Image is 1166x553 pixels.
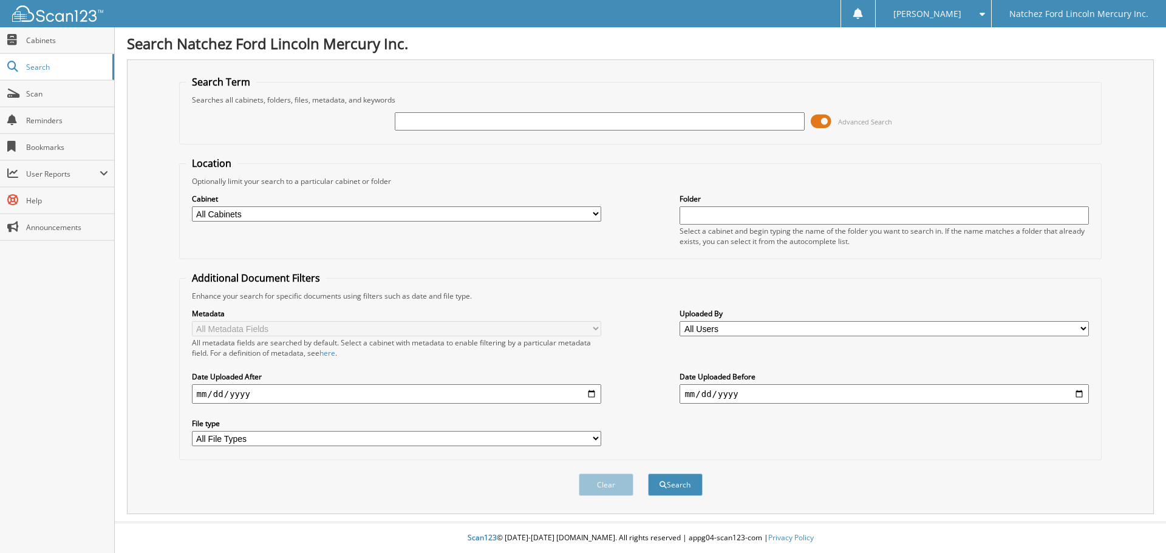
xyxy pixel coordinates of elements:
span: [PERSON_NAME] [893,10,961,18]
label: Date Uploaded Before [680,371,1089,382]
div: Select a cabinet and begin typing the name of the folder you want to search in. If the name match... [680,226,1089,246]
span: Natchez Ford Lincoln Mercury Inc. [1009,10,1148,18]
legend: Additional Document Filters [186,271,326,285]
label: Uploaded By [680,308,1089,319]
span: Advanced Search [838,117,892,126]
a: here [319,348,335,358]
span: Reminders [26,115,108,126]
label: File type [192,418,601,429]
input: start [192,384,601,404]
div: All metadata fields are searched by default. Select a cabinet with metadata to enable filtering b... [192,338,601,358]
button: Clear [579,473,633,496]
label: Folder [680,194,1089,204]
span: Cabinets [26,35,108,46]
label: Date Uploaded After [192,371,601,382]
input: end [680,384,1089,404]
span: Announcements [26,222,108,232]
span: Bookmarks [26,142,108,152]
label: Cabinet [192,194,601,204]
span: Scan123 [468,532,497,543]
span: Scan [26,89,108,99]
div: Searches all cabinets, folders, files, metadata, and keywords [186,95,1096,105]
legend: Search Term [186,75,256,89]
div: Enhance your search for specific documents using filters such as date and file type. [186,291,1096,301]
div: Optionally limit your search to a particular cabinet or folder [186,176,1096,186]
legend: Location [186,157,237,170]
img: scan123-logo-white.svg [12,5,103,22]
a: Privacy Policy [768,532,814,543]
h1: Search Natchez Ford Lincoln Mercury Inc. [127,33,1154,53]
label: Metadata [192,308,601,319]
span: Help [26,195,108,206]
div: © [DATE]-[DATE] [DOMAIN_NAME]. All rights reserved | appg04-scan123-com | [115,523,1166,553]
span: User Reports [26,169,100,179]
span: Search [26,62,106,72]
button: Search [648,473,703,496]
